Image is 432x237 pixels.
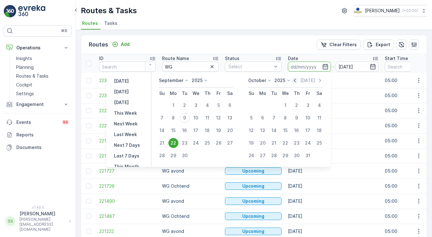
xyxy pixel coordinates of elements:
p: [PERSON_NAME] [365,8,400,14]
div: Toggle Row Selected [86,214,91,219]
a: 221222 [99,228,156,234]
a: 223042 [99,77,156,84]
p: Settings [16,91,34,97]
p: ( +02:00 ) [402,8,418,13]
div: 2 [292,100,302,110]
td: [DATE] [285,179,382,194]
p: - [332,63,334,70]
div: 24 [303,138,313,148]
div: Toggle Row Selected [86,108,91,113]
th: Friday [302,88,314,99]
div: Toggle Row Selected [86,123,91,128]
button: SS[PERSON_NAME][PERSON_NAME][EMAIL_ADDRESS][DOMAIN_NAME] [4,211,72,232]
a: Planning [14,63,72,72]
th: Saturday [314,88,325,99]
th: Wednesday [280,88,291,99]
a: 221487 [99,213,156,219]
button: Next 7 Days [111,141,143,149]
a: 221726 [99,183,156,189]
a: 221925 [99,138,156,144]
td: [DATE] [285,88,382,103]
div: 12 [246,125,256,135]
div: 10 [303,113,313,123]
td: [DATE] [285,194,382,209]
div: 14 [269,125,279,135]
p: Routes [89,40,108,49]
p: This Week [114,110,137,116]
a: Routes & Tasks [14,72,72,80]
p: Route Name [162,55,189,62]
p: [DATE] [300,77,315,84]
td: WG avond [159,194,222,209]
p: September [159,77,183,84]
div: Toggle Row Selected [86,93,91,98]
p: Reports [16,132,69,138]
td: WG avond [159,163,222,179]
p: Operations [16,45,59,51]
th: Monday [257,88,268,99]
td: WG Ochtend [159,209,222,224]
a: 223038 [99,92,156,99]
div: 4 [202,100,212,110]
button: Clear Filters [317,40,361,50]
button: Tomorrow [111,99,131,106]
div: 17 [191,125,201,135]
div: 27 [258,151,268,161]
div: Toggle Row Selected [86,153,91,158]
p: Start Time [385,55,408,62]
div: 4 [314,100,324,110]
div: 22 [168,138,178,148]
td: WG Ochtend [159,179,222,194]
th: Tuesday [179,88,190,99]
p: [PERSON_NAME] [20,211,66,217]
div: 1 [280,100,290,110]
div: 6 [225,100,235,110]
p: Upcoming [242,213,264,219]
span: Routes [82,20,98,26]
p: Status [225,55,239,62]
p: This Month [114,163,139,170]
div: 21 [157,138,167,148]
button: Upcoming [225,167,282,175]
div: Toggle Row Selected [86,78,91,83]
div: 30 [180,151,190,161]
a: 221490 [99,198,156,204]
a: Settings [14,89,72,98]
div: 12 [214,113,224,123]
p: Add [121,41,130,47]
div: Toggle Row Selected [86,168,91,174]
th: Friday [213,88,224,99]
div: 31 [303,151,313,161]
th: Sunday [156,88,168,99]
a: Events99 [4,116,72,129]
div: 3 [191,100,201,110]
div: 9 [180,113,190,123]
span: v 1.49.3 [4,206,72,209]
a: 222122 [99,107,156,114]
div: 1 [168,100,178,110]
input: dd/mm/yyyy [288,62,331,72]
p: Planning [16,64,34,70]
div: 28 [269,151,279,161]
button: This Month [111,163,142,170]
div: 30 [292,151,302,161]
img: logo_light-DOdMpM7g.png [18,5,45,18]
button: Last 7 Days [111,152,142,160]
p: 2025 [192,77,203,84]
a: Insights [14,54,72,63]
button: This Week [111,109,139,117]
a: 222120 [99,123,156,129]
p: Events [16,119,58,125]
div: 26 [246,151,256,161]
p: Upcoming [242,168,264,174]
input: Search [162,62,219,72]
div: 2 [180,100,190,110]
div: 25 [314,138,324,148]
button: Operations [4,41,72,54]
